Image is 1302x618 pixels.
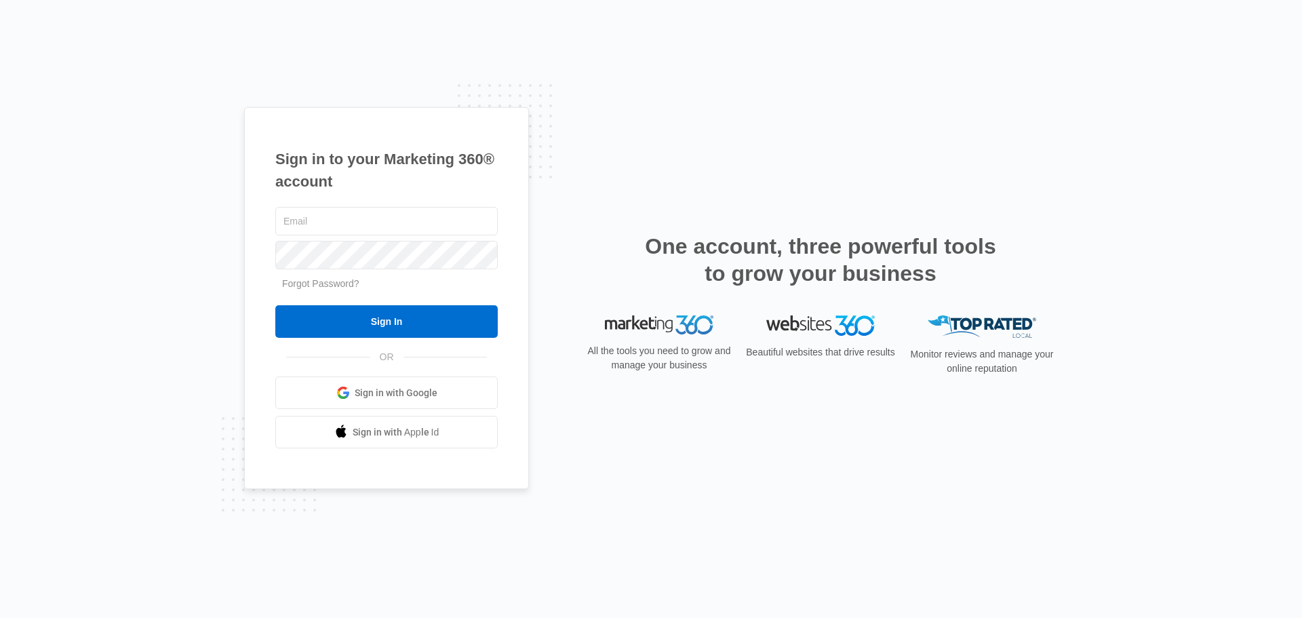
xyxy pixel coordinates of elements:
[275,148,498,193] h1: Sign in to your Marketing 360® account
[275,305,498,338] input: Sign In
[275,376,498,409] a: Sign in with Google
[355,386,437,400] span: Sign in with Google
[370,350,403,364] span: OR
[906,347,1058,376] p: Monitor reviews and manage your online reputation
[282,278,359,289] a: Forgot Password?
[275,416,498,448] a: Sign in with Apple Id
[605,315,713,334] img: Marketing 360
[641,233,1000,287] h2: One account, three powerful tools to grow your business
[353,425,439,440] span: Sign in with Apple Id
[583,344,735,372] p: All the tools you need to grow and manage your business
[766,315,875,335] img: Websites 360
[745,345,896,360] p: Beautiful websites that drive results
[928,315,1036,338] img: Top Rated Local
[275,207,498,235] input: Email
